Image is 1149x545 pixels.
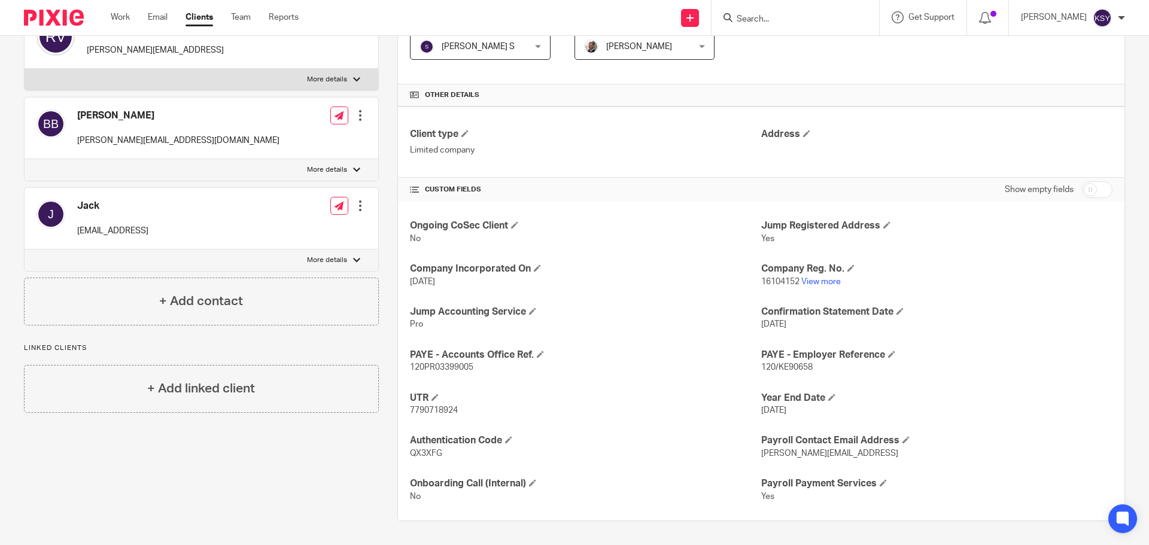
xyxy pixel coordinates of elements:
span: QX3XFG [410,449,442,458]
span: Yes [761,235,774,243]
span: [PERSON_NAME][EMAIL_ADDRESS] [761,449,898,458]
p: [PERSON_NAME] [1021,11,1087,23]
h4: Jump Accounting Service [410,306,761,318]
p: Limited company [410,144,761,156]
img: Matt%20Circle.png [584,39,598,54]
span: 16104152 [761,278,800,286]
p: More details [307,255,347,265]
p: [PERSON_NAME][EMAIL_ADDRESS] [87,44,224,56]
a: Reports [269,11,299,23]
span: [DATE] [761,320,786,328]
a: Email [148,11,168,23]
h4: Client type [410,128,761,141]
p: More details [307,165,347,175]
a: View more [801,278,841,286]
img: svg%3E [1093,8,1112,28]
h4: Payroll Contact Email Address [761,434,1112,447]
p: [PERSON_NAME][EMAIL_ADDRESS][DOMAIN_NAME] [77,135,279,147]
h4: Ongoing CoSec Client [410,220,761,232]
h4: CUSTOM FIELDS [410,185,761,194]
a: Work [111,11,130,23]
a: Clients [186,11,213,23]
h4: Jump Registered Address [761,220,1112,232]
span: [PERSON_NAME] S [442,42,515,51]
img: Pixie [24,10,84,26]
span: Pro [410,320,423,328]
h4: [PERSON_NAME] [77,109,279,122]
span: 120/KE90658 [761,363,813,372]
h4: Payroll Payment Services [761,477,1112,490]
label: Show empty fields [1005,184,1074,196]
h4: Address [761,128,1112,141]
img: svg%3E [37,200,65,229]
a: Team [231,11,251,23]
h4: Company Incorporated On [410,263,761,275]
span: [DATE] [761,406,786,415]
h4: Authentication Code [410,434,761,447]
h4: + Add linked client [147,379,255,398]
p: More details [307,75,347,84]
p: [EMAIL_ADDRESS] [77,225,148,237]
span: No [410,235,421,243]
span: [PERSON_NAME] [606,42,672,51]
h4: PAYE - Employer Reference [761,349,1112,361]
img: svg%3E [420,39,434,54]
span: 120PR03399005 [410,363,473,372]
img: svg%3E [37,17,75,56]
h4: UTR [410,392,761,404]
h4: + Add contact [159,292,243,310]
span: [DATE] [410,278,435,286]
h4: Year End Date [761,392,1112,404]
h4: PAYE - Accounts Office Ref. [410,349,761,361]
h4: Jack [77,200,148,212]
span: Other details [425,90,479,100]
img: svg%3E [37,109,65,138]
h4: Onboarding Call (Internal) [410,477,761,490]
span: No [410,492,421,501]
span: Yes [761,492,774,501]
h4: Confirmation Statement Date [761,306,1112,318]
h4: Company Reg. No. [761,263,1112,275]
span: 7790718924 [410,406,458,415]
span: Get Support [908,13,955,22]
p: Linked clients [24,343,379,353]
input: Search [735,14,843,25]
